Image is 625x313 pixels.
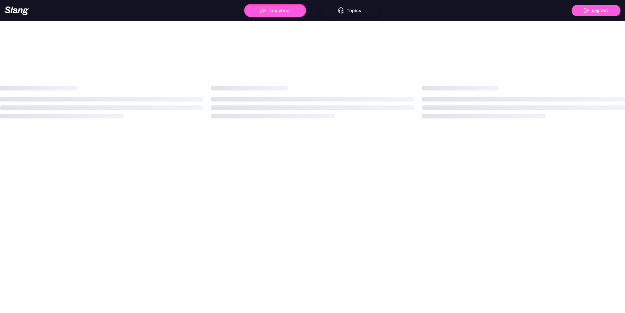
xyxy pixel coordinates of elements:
[244,4,306,17] button: Analytics
[319,4,381,17] button: Topics
[5,6,29,15] img: 623511267c55cb56e2f2a487_logo2.png
[244,8,306,12] a: Analytics
[572,5,620,16] button: Log Out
